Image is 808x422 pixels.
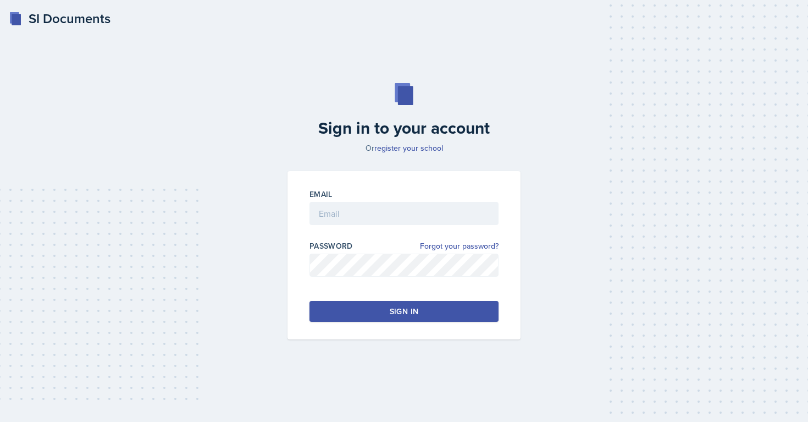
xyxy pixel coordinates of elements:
div: Sign in [390,306,418,317]
p: Or [281,143,527,154]
a: SI Documents [9,9,110,29]
label: Email [309,189,333,200]
input: Email [309,202,499,225]
a: Forgot your password? [420,240,499,252]
a: register your school [374,143,443,154]
h2: Sign in to your account [281,118,527,138]
label: Password [309,240,353,251]
button: Sign in [309,301,499,322]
